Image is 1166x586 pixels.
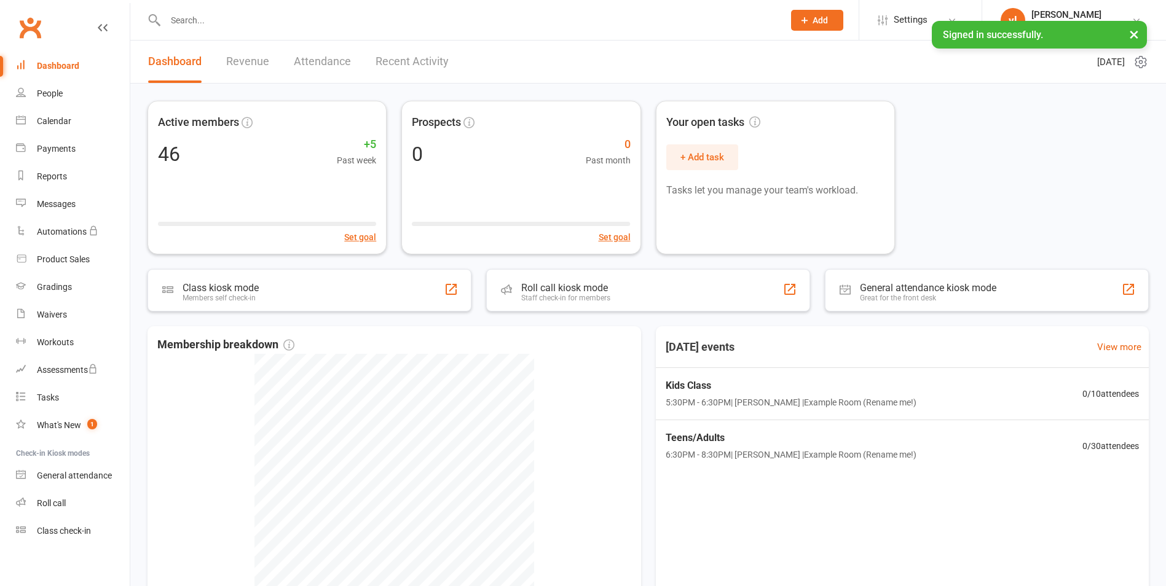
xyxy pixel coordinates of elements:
[37,498,66,508] div: Roll call
[16,52,130,80] a: Dashboard
[666,378,916,394] span: Kids Class
[666,430,916,446] span: Teens/Adults
[16,273,130,301] a: Gradings
[37,393,59,402] div: Tasks
[16,301,130,329] a: Waivers
[337,136,376,154] span: +5
[183,282,259,294] div: Class kiosk mode
[162,12,775,29] input: Search...
[37,254,90,264] div: Product Sales
[344,230,376,244] button: Set goal
[16,190,130,218] a: Messages
[1082,387,1139,400] span: 0 / 10 attendees
[157,336,294,354] span: Membership breakdown
[521,294,610,302] div: Staff check-in for members
[1082,439,1139,453] span: 0 / 30 attendees
[337,154,376,167] span: Past week
[16,490,130,517] a: Roll call
[37,61,79,71] div: Dashboard
[37,227,87,236] div: Automations
[586,136,631,154] span: 0
[1001,8,1025,33] div: vl
[294,41,351,83] a: Attendance
[37,144,76,154] div: Payments
[37,282,72,292] div: Gradings
[666,448,916,461] span: 6:30PM - 8:30PM | [PERSON_NAME] | Example Room (Rename me!)
[16,163,130,190] a: Reports
[183,294,259,302] div: Members self check-in
[412,114,461,131] span: Prospects
[16,412,130,439] a: What's New1
[656,336,744,358] h3: [DATE] events
[412,144,423,164] div: 0
[37,88,63,98] div: People
[37,471,112,480] div: General attendance
[16,246,130,273] a: Product Sales
[16,80,130,107] a: People
[666,114,760,131] span: Your open tasks
[37,365,98,375] div: Assessments
[1031,20,1132,31] div: greater western muay thai
[16,517,130,545] a: Class kiosk mode
[860,294,996,302] div: Great for the front desk
[37,199,76,209] div: Messages
[158,114,239,131] span: Active members
[226,41,269,83] a: Revenue
[813,15,828,25] span: Add
[1097,340,1141,354] a: View more
[158,144,180,164] div: 46
[1097,55,1125,69] span: [DATE]
[666,396,916,409] span: 5:30PM - 6:30PM | [PERSON_NAME] | Example Room (Rename me!)
[860,282,996,294] div: General attendance kiosk mode
[16,107,130,135] a: Calendar
[599,230,631,244] button: Set goal
[16,218,130,246] a: Automations
[37,337,74,347] div: Workouts
[148,41,202,83] a: Dashboard
[16,329,130,356] a: Workouts
[16,135,130,163] a: Payments
[16,384,130,412] a: Tasks
[586,154,631,167] span: Past month
[1031,9,1132,20] div: [PERSON_NAME]
[521,282,610,294] div: Roll call kiosk mode
[943,29,1043,41] span: Signed in successfully.
[894,6,928,34] span: Settings
[37,171,67,181] div: Reports
[666,182,884,198] p: Tasks let you manage your team's workload.
[37,526,91,536] div: Class check-in
[666,144,738,170] button: + Add task
[15,12,45,43] a: Clubworx
[37,420,81,430] div: What's New
[37,116,71,126] div: Calendar
[1123,21,1145,47] button: ×
[87,419,97,429] span: 1
[16,462,130,490] a: General attendance kiosk mode
[37,310,67,319] div: Waivers
[376,41,449,83] a: Recent Activity
[791,10,843,31] button: Add
[16,356,130,384] a: Assessments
